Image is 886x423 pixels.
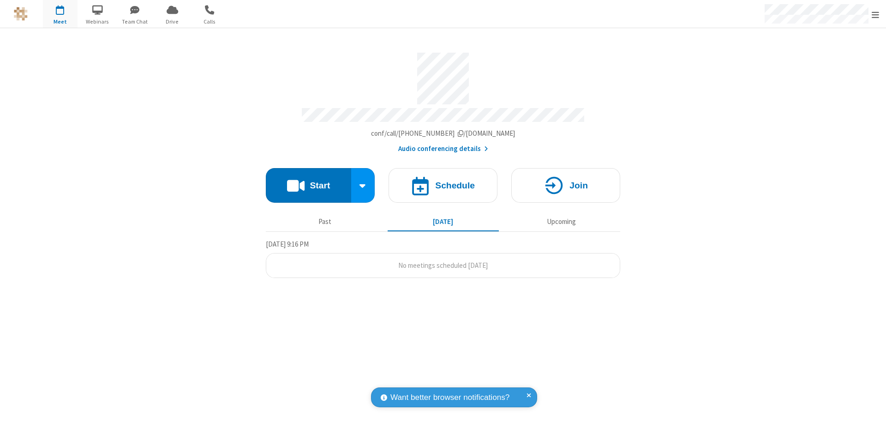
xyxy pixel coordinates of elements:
[118,18,152,26] span: Team Chat
[398,144,488,154] button: Audio conferencing details
[390,392,509,404] span: Want better browser notifications?
[266,168,351,203] button: Start
[266,239,620,278] section: Today's Meetings
[192,18,227,26] span: Calls
[388,213,499,230] button: [DATE]
[43,18,78,26] span: Meet
[80,18,115,26] span: Webinars
[506,213,617,230] button: Upcoming
[14,7,28,21] img: QA Selenium DO NOT DELETE OR CHANGE
[155,18,190,26] span: Drive
[269,213,381,230] button: Past
[351,168,375,203] div: Start conference options
[511,168,620,203] button: Join
[266,46,620,154] section: Account details
[371,129,515,138] span: Copy my meeting room link
[569,181,588,190] h4: Join
[371,128,515,139] button: Copy my meeting room linkCopy my meeting room link
[310,181,330,190] h4: Start
[435,181,475,190] h4: Schedule
[266,240,309,248] span: [DATE] 9:16 PM
[389,168,497,203] button: Schedule
[398,261,488,270] span: No meetings scheduled [DATE]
